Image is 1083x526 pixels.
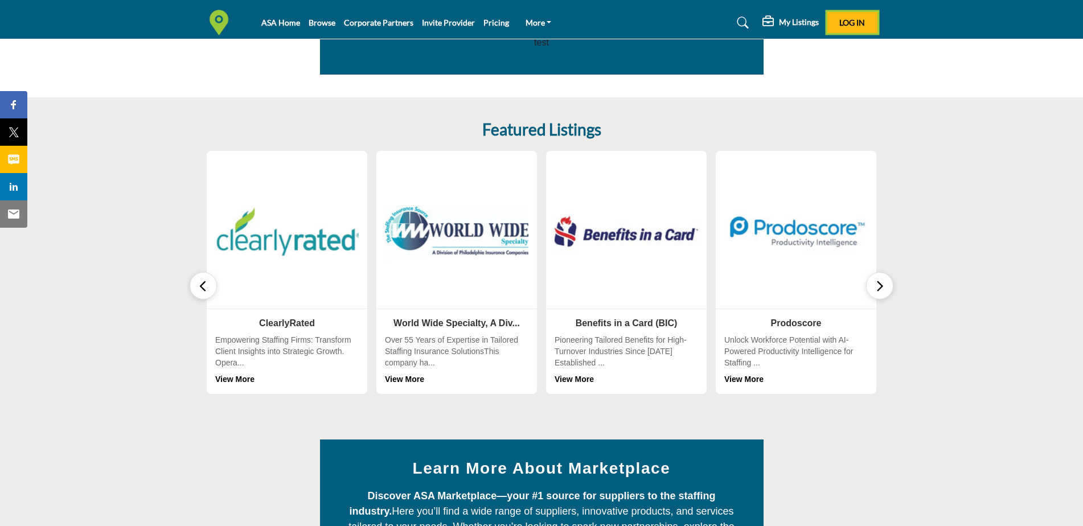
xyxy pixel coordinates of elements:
div: Empowering Staffing Firms: Transform Client Insights into Strategic Growth. Opera... [215,335,359,385]
img: Benefits in a Card (BIC) [555,159,698,303]
a: Search [726,14,756,32]
img: World Wide Specialty, A Div... [385,159,528,303]
a: World Wide Specialty, A Div... [393,318,520,328]
img: ClearlyRated [215,159,359,303]
a: View More [385,375,424,384]
strong: Discover ASA Marketplace—your #1 source for suppliers to the staffing industry. [350,490,716,517]
div: Pioneering Tailored Benefits for High-Turnover Industries Since [DATE] Established ... [555,335,698,385]
h2: Learn More About Marketplace [346,457,738,480]
a: ASA Home [261,18,300,27]
a: Pricing [483,18,509,27]
img: Prodoscore [724,159,868,303]
div: Over 55 Years of Expertise in Tailored Staffing Insurance SolutionsThis company ha... [385,335,528,385]
p: test [346,36,738,50]
a: Benefits in a Card (BIC) [576,318,678,328]
div: Unlock Workforce Potential with AI-Powered Productivity Intelligence for Staffing ... [724,335,868,385]
h2: Featured Listings [482,120,601,139]
a: Browse [309,18,335,27]
span: Log In [839,18,865,27]
a: ClearlyRated [259,318,315,328]
h5: My Listings [779,17,819,27]
a: View More [215,375,255,384]
a: View More [724,375,764,384]
a: Invite Provider [422,18,475,27]
div: My Listings [762,16,819,30]
a: View More [555,375,594,384]
a: More [518,15,560,31]
a: Corporate Partners [344,18,413,27]
a: Prodoscore [771,318,822,328]
img: Site Logo [206,10,237,35]
button: Log In [827,12,877,33]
